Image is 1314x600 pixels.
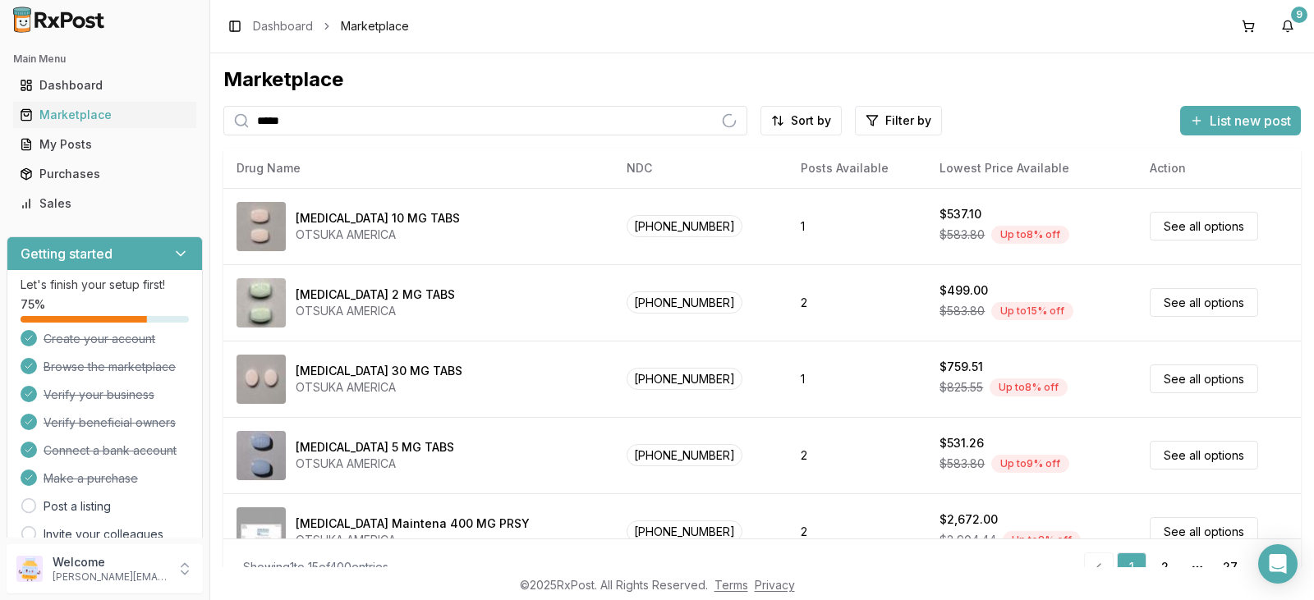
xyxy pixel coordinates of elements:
[788,188,927,264] td: 1
[940,227,985,243] span: $583.80
[1137,149,1301,188] th: Action
[20,107,190,123] div: Marketplace
[788,149,927,188] th: Posts Available
[21,277,189,293] p: Let's finish your setup first!
[885,112,931,129] span: Filter by
[1180,106,1301,135] button: List new post
[991,302,1073,320] div: Up to 15 % off
[990,378,1068,396] div: Up to 8 % off
[1150,212,1258,240] a: See all options
[243,559,388,575] div: Showing 1 to 15 of 400 entries
[253,18,409,34] nav: breadcrumb
[940,282,988,299] div: $499.00
[1084,552,1281,582] nav: pagination
[940,359,983,375] div: $759.51
[21,296,45,313] span: 75 %
[1275,13,1301,39] button: 9
[13,130,196,159] a: My Posts
[7,7,112,33] img: RxPost Logo
[788,417,927,493] td: 2
[44,498,111,515] a: Post a listing
[16,556,43,582] img: User avatar
[1258,544,1298,584] div: Open Intercom Messenger
[627,520,742,543] span: [PHONE_NUMBER]
[223,66,1301,93] div: Marketplace
[7,190,203,217] button: Sales
[627,291,742,314] span: [PHONE_NUMBER]
[20,77,190,94] div: Dashboard
[44,470,138,487] span: Make a purchase
[44,387,154,403] span: Verify your business
[44,526,163,543] a: Invite your colleagues
[44,331,155,347] span: Create your account
[7,102,203,128] button: Marketplace
[940,532,996,548] span: $2,904.44
[7,161,203,187] button: Purchases
[755,578,795,592] a: Privacy
[788,341,927,417] td: 1
[1215,552,1245,582] a: 27
[1150,364,1258,393] a: See all options
[714,578,748,592] a: Terms
[627,368,742,390] span: [PHONE_NUMBER]
[760,106,842,135] button: Sort by
[296,456,454,472] div: OTSUKA AMERICA
[1180,114,1301,131] a: List new post
[991,226,1069,244] div: Up to 8 % off
[296,210,460,227] div: [MEDICAL_DATA] 10 MG TABS
[296,363,462,379] div: [MEDICAL_DATA] 30 MG TABS
[21,244,113,263] h3: Getting started
[296,303,455,319] div: OTSUKA AMERICA
[296,227,460,243] div: OTSUKA AMERICA
[1150,288,1258,317] a: See all options
[926,149,1136,188] th: Lowest Price Available
[613,149,787,188] th: NDC
[296,439,454,456] div: [MEDICAL_DATA] 5 MG TABS
[1150,517,1258,546] a: See all options
[341,18,409,34] span: Marketplace
[13,159,196,189] a: Purchases
[296,286,455,303] div: [MEDICAL_DATA] 2 MG TABS
[627,444,742,466] span: [PHONE_NUMBER]
[855,106,942,135] button: Filter by
[53,570,167,584] p: [PERSON_NAME][EMAIL_ADDRESS][DOMAIN_NAME]
[13,71,196,100] a: Dashboard
[788,264,927,341] td: 2
[20,195,190,212] div: Sales
[1291,7,1307,23] div: 9
[7,131,203,158] button: My Posts
[20,166,190,182] div: Purchases
[296,515,530,532] div: [MEDICAL_DATA] Maintena 400 MG PRSY
[1117,552,1146,582] a: 1
[991,455,1069,473] div: Up to 9 % off
[940,206,981,222] div: $537.10
[627,215,742,237] span: [PHONE_NUMBER]
[44,359,176,375] span: Browse the marketplace
[788,493,927,570] td: 2
[940,303,985,319] span: $583.80
[1150,441,1258,469] a: See all options
[237,202,286,251] img: Abilify 10 MG TABS
[237,278,286,327] img: Abilify 2 MG TABS
[237,355,286,404] img: Abilify 30 MG TABS
[237,431,286,480] img: Abilify 5 MG TABS
[53,554,167,570] p: Welcome
[237,507,286,556] img: Abilify Maintena 400 MG PRSY
[253,18,313,34] a: Dashboard
[7,72,203,98] button: Dashboard
[940,379,983,396] span: $825.55
[940,456,985,472] span: $583.80
[940,435,984,451] div: $531.26
[1150,552,1179,582] a: 2
[223,149,613,188] th: Drug Name
[296,379,462,396] div: OTSUKA AMERICA
[13,189,196,218] a: Sales
[13,100,196,130] a: Marketplace
[44,442,177,459] span: Connect a bank account
[940,511,998,528] div: $2,672.00
[791,112,831,129] span: Sort by
[1003,531,1081,549] div: Up to 8 % off
[20,136,190,153] div: My Posts
[13,53,196,66] h2: Main Menu
[44,415,176,431] span: Verify beneficial owners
